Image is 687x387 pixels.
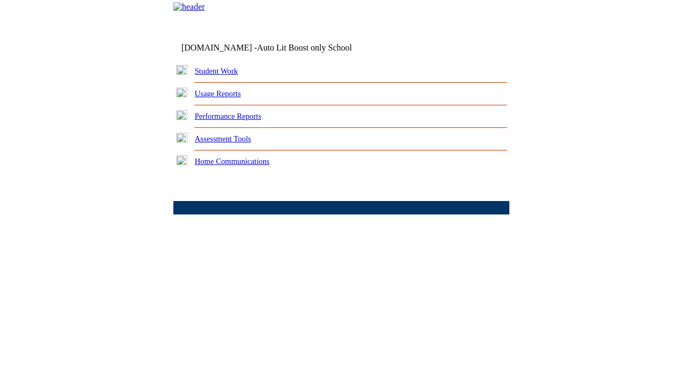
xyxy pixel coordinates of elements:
td: [DOMAIN_NAME] - [181,43,379,53]
img: plus.gif [176,110,187,120]
a: Usage Reports [195,89,241,98]
img: plus.gif [176,133,187,142]
a: Home Communications [195,157,270,166]
img: plus.gif [176,88,187,97]
nobr: Auto Lit Boost only School [257,43,352,52]
img: header [173,2,205,12]
a: Student Work [195,67,238,75]
img: plus.gif [176,65,187,75]
a: Performance Reports [195,112,261,120]
a: Assessment Tools [195,134,251,143]
img: plus.gif [176,155,187,165]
